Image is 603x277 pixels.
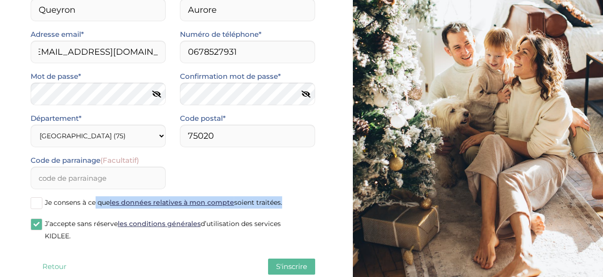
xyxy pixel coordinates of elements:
[180,125,315,147] input: Code postal
[118,219,201,228] a: les conditions générales
[31,70,81,83] label: Mot de passe*
[31,259,78,275] button: Retour
[268,259,315,275] button: S'inscrire
[180,28,261,41] label: Numéro de téléphone*
[276,262,307,271] span: S'inscrire
[45,198,282,207] span: Je consens à ce que soient traitées.
[45,219,281,240] span: J’accepte sans réserve d’utilisation des services KIDLEE.
[31,167,166,189] input: code de parrainage
[110,198,234,207] a: les données relatives à mon compte
[31,41,166,63] input: Email
[31,28,84,41] label: Adresse email*
[180,70,281,83] label: Confirmation mot de passe*
[100,156,139,165] span: (Facultatif)
[180,112,226,125] label: Code postal*
[180,41,315,63] input: Numero de telephone
[31,112,81,125] label: Département*
[31,154,139,167] label: Code de parrainage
